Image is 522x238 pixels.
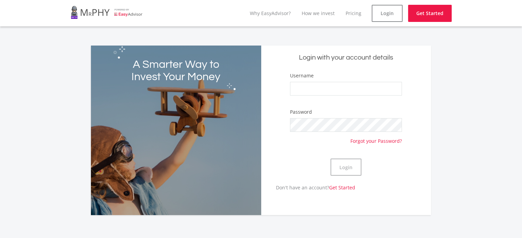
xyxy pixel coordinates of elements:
a: Login [372,5,403,22]
h2: A Smarter Way to Invest Your Money [125,59,227,83]
p: Don't have an account? [261,184,355,191]
a: How we invest [302,10,335,16]
h5: Login with your account details [266,53,426,62]
a: Get Started [329,184,355,191]
a: Why EasyAdvisor? [250,10,291,16]
button: Login [330,159,361,176]
a: Forgot your Password? [350,132,402,145]
label: Username [290,72,314,79]
a: Pricing [346,10,361,16]
label: Password [290,109,312,115]
a: Get Started [408,5,452,22]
